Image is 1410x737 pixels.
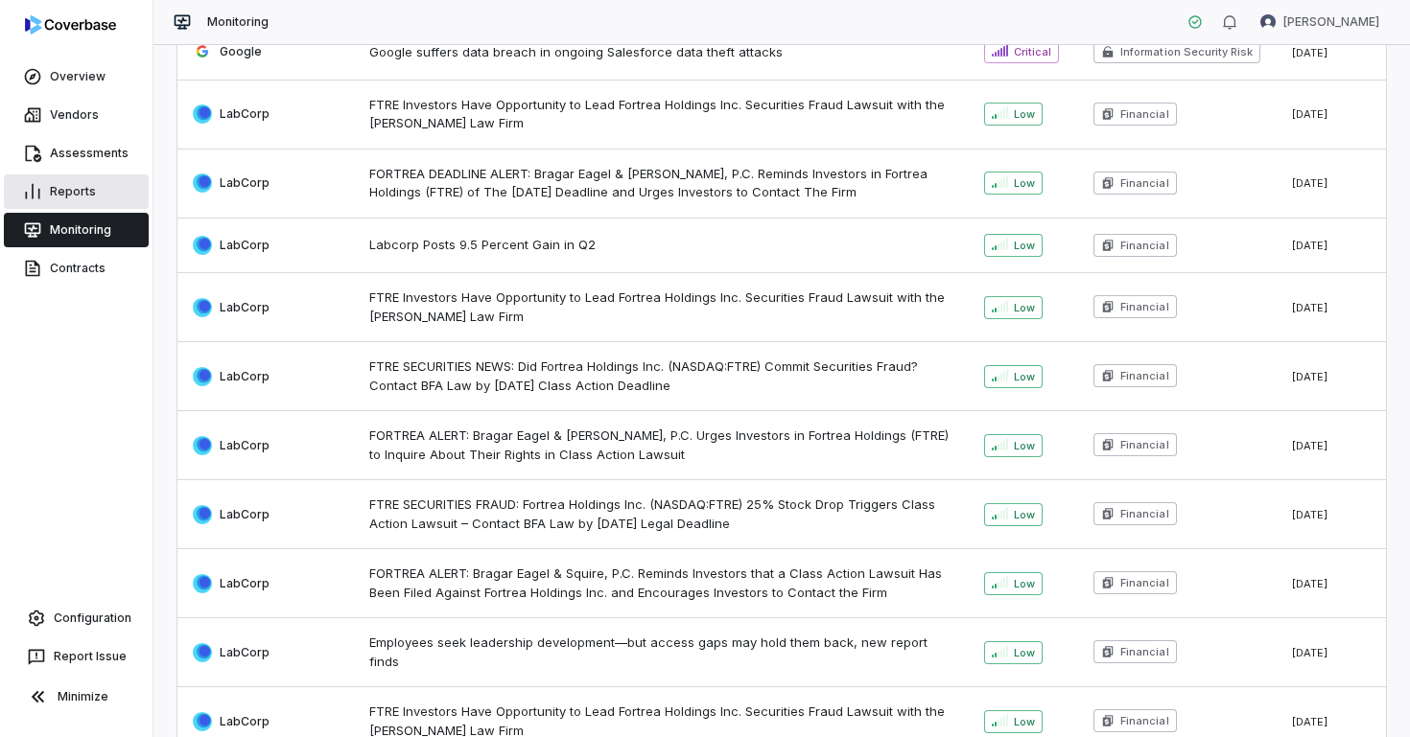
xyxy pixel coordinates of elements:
span: Low [1014,714,1035,729]
span: [DATE] [1291,577,1328,590]
a: Configuration [8,601,145,635]
span: FTRE Investors Have Opportunity to Lead Fortrea Holdings Inc. Securities Fraud Lawsuit with the [... [369,288,953,326]
span: [DATE] [1291,646,1328,659]
span: LabCorp [220,714,270,729]
span: FTRE SECURITIES NEWS: Did Fortrea Holdings Inc. (NASDAQ:FTRE) Commit Securities Fraud? Contact BF... [369,357,953,395]
span: FTRE Investors Have Opportunity to Lead Fortrea Holdings Inc. Securities Fraud Lawsuit with the [... [369,96,953,133]
span: Low [1014,175,1035,191]
span: Low [1014,300,1035,315]
span: Financial [1120,575,1168,590]
span: LabCorp [220,369,270,384]
button: Report Issue [8,639,145,674]
span: FORTREA ALERT: Bragar Eagel & [PERSON_NAME], P.C. Urges Investors in Fortrea Holdings (FTRE) to I... [369,426,953,464]
span: [DATE] [1291,508,1328,521]
span: [DATE] [1291,301,1328,314]
a: Monitoring [4,213,149,247]
span: Financial [1120,506,1168,521]
span: Information Security Risk [1120,44,1253,59]
span: [DATE] [1291,370,1328,383]
a: Overview [4,59,149,94]
a: Assessments [4,136,149,171]
span: FORTREA DEADLINE ALERT: Bragar Eagel & [PERSON_NAME], P.C. Reminds Investors in Fortrea Holdings ... [369,165,953,202]
span: [DATE] [1291,176,1328,190]
span: LabCorp [220,438,270,453]
span: Financial [1120,299,1168,314]
span: [DATE] [1291,46,1328,59]
span: [DATE] [1291,439,1328,452]
span: Low [1014,106,1035,122]
span: [DATE] [1291,715,1328,728]
span: Financial [1120,238,1168,253]
span: LabCorp [220,175,270,191]
span: LabCorp [220,106,270,122]
span: Low [1014,576,1035,591]
span: LabCorp [220,507,270,522]
span: LabCorp [220,576,270,591]
span: LabCorp [220,645,270,660]
span: Labcorp Posts 9.5 Percent Gain in Q2 [369,236,953,255]
span: [DATE] [1291,107,1328,121]
a: Vendors [4,98,149,132]
button: Minimize [8,678,145,716]
span: Low [1014,238,1035,253]
img: Sophia O'Shea avatar [1260,14,1276,30]
span: LabCorp [220,238,270,253]
span: Financial [1120,175,1168,191]
button: Sophia O'Shea avatar[PERSON_NAME] [1249,8,1391,36]
span: Google suffers data breach in ongoing Salesforce data theft attacks [369,43,953,62]
span: Monitoring [207,14,269,30]
a: Contracts [4,251,149,286]
span: Financial [1120,106,1168,122]
img: logo-D7KZi-bG.svg [25,15,116,35]
span: Financial [1120,368,1168,383]
a: Reports [4,174,149,209]
span: Low [1014,507,1035,522]
span: Financial [1120,437,1168,452]
span: Employees seek leadership development—but access gaps may hold them back, new report finds [369,633,953,671]
span: Low [1014,369,1035,384]
span: Google [220,44,262,59]
span: Financial [1120,713,1168,728]
span: LabCorp [220,300,270,315]
span: Low [1014,438,1035,453]
span: FTRE SECURITIES FRAUD: Fortrea Holdings Inc. (NASDAQ:FTRE) 25% Stock Drop Triggers Class Action L... [369,495,953,533]
span: Low [1014,645,1035,660]
span: [DATE] [1291,239,1328,252]
span: FORTREA ALERT: Bragar Eagel & Squire, P.C. Reminds Investors that a Class Action Lawsuit Has Been... [369,564,953,602]
span: Financial [1120,644,1168,659]
span: [PERSON_NAME] [1283,14,1379,30]
span: Critical [1014,44,1051,59]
